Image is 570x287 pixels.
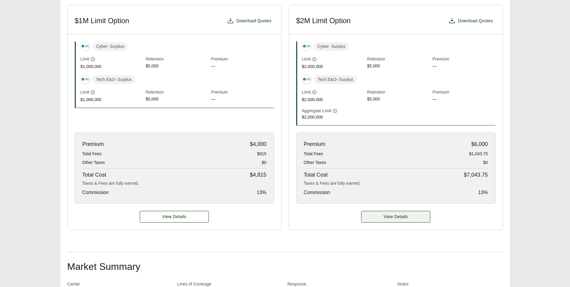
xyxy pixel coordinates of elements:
[314,42,349,51] span: Cyber - Surplus
[67,262,503,271] h2: Market Summary
[304,180,488,187] div: Taxes & Fees are fully earned.
[432,89,495,96] span: Premium
[314,75,357,84] span: Tech E&O - Surplus
[81,42,90,51] img: CFC
[146,96,209,103] span: $5,000
[432,96,495,103] span: —
[211,56,274,63] span: Premium
[367,63,430,70] span: $5,000
[384,214,408,220] span: View Details
[75,16,129,25] h3: $1M Limit Option
[483,159,488,166] span: $0
[432,56,495,63] span: Premium
[367,96,430,103] span: $5,000
[302,75,311,84] img: CFC
[236,18,272,24] span: Download Quotes
[304,151,323,157] span: Total Fees
[304,171,328,179] span: Total Cost
[140,211,209,223] a: $1M Limit Option details
[304,159,326,166] span: Other Taxes
[224,15,274,27] button: Download Quotes
[367,89,430,96] span: Retention
[446,15,495,27] button: Download Quotes
[81,97,143,103] span: $1,000,000
[82,140,104,148] span: Premium
[211,89,274,96] span: Premium
[257,189,266,196] span: 13 %
[367,56,430,63] span: Retention
[458,18,493,24] span: Download Quotes
[146,63,209,70] span: $5,000
[302,114,365,120] span: $2,000,000
[211,63,274,70] span: —
[302,108,331,114] span: Aggregate Limit
[81,75,90,84] img: CFC
[361,211,430,223] a: $2M Limit Option details
[140,211,209,223] button: View Details
[302,63,365,70] span: $2,000,000
[262,159,267,166] span: $0
[81,63,143,70] span: $1,000,000
[146,56,209,63] span: Retention
[302,89,311,95] span: Limit
[304,140,325,148] span: Premium
[302,56,311,62] span: Limit
[93,42,128,51] span: Cyber - Surplus
[146,89,209,96] span: Retention
[296,16,351,25] h3: $2M Limit Option
[302,97,365,103] span: $2,000,000
[469,151,488,157] span: $1,043.75
[82,180,267,187] div: Taxes & Fees are fully earned.
[464,171,488,179] span: $7,043.75
[82,171,106,179] span: Total Cost
[304,189,330,196] span: Commission
[81,89,90,95] span: Limit
[478,189,488,196] span: 13 %
[82,151,102,157] span: Total Fees
[162,214,187,220] span: View Details
[82,159,105,166] span: Other Taxes
[81,56,90,62] span: Limit
[471,140,488,148] span: $6,000
[93,75,136,84] span: Tech E&O - Surplus
[432,63,495,70] span: —
[302,42,311,51] img: CFC
[211,96,274,103] span: —
[250,140,266,148] span: $4,000
[257,151,266,157] span: $815
[82,189,109,196] span: Commission
[361,211,430,223] button: View Details
[250,171,266,179] span: $4,815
